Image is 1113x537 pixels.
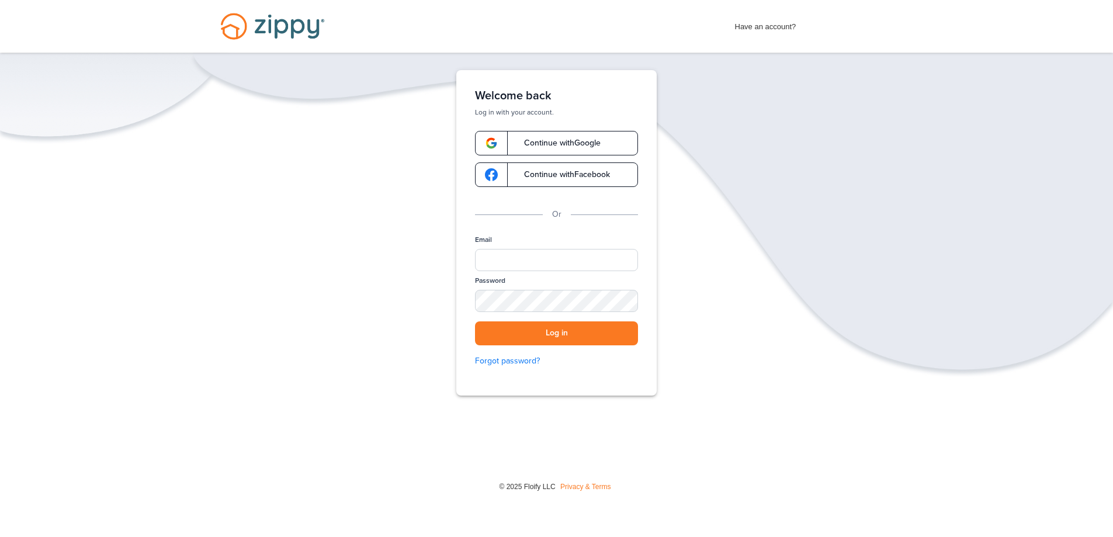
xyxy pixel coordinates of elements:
[512,171,610,179] span: Continue with Facebook
[552,208,561,221] p: Or
[499,483,555,491] span: © 2025 Floify LLC
[475,131,638,155] a: google-logoContinue withGoogle
[475,89,638,103] h1: Welcome back
[475,355,638,368] a: Forgot password?
[560,483,611,491] a: Privacy & Terms
[475,249,638,271] input: Email
[475,235,492,245] label: Email
[475,108,638,117] p: Log in with your account.
[512,139,601,147] span: Continue with Google
[485,168,498,181] img: google-logo
[475,321,638,345] button: Log in
[475,290,638,312] input: Password
[735,15,796,33] span: Have an account?
[475,276,505,286] label: Password
[475,162,638,187] a: google-logoContinue withFacebook
[485,137,498,150] img: google-logo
